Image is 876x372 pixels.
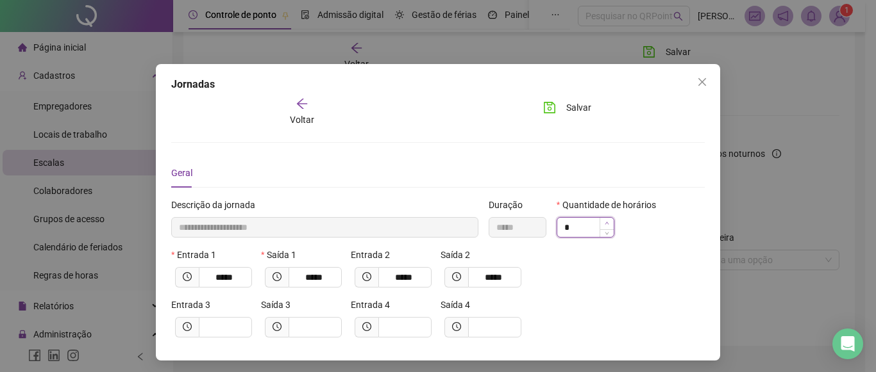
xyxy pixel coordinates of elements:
div: Open Intercom Messenger [832,328,863,359]
span: up [605,221,609,225]
label: Duração [489,198,531,212]
label: Quantidade de horários [557,198,664,212]
span: clock-circle [362,322,371,331]
span: clock-circle [183,272,192,281]
label: Saída 2 [441,248,478,262]
label: Saída 1 [261,248,305,262]
span: clock-circle [183,322,192,331]
span: Descrição da jornada [171,198,255,212]
span: clock-circle [452,272,461,281]
label: Entrada 4 [351,298,398,312]
label: Entrada 2 [351,248,398,262]
button: Close [692,72,712,92]
label: Entrada 3 [171,298,219,312]
span: Voltar [290,115,314,125]
span: down [605,231,609,236]
span: clock-circle [273,272,282,281]
span: arrow-left [296,97,308,110]
span: save [543,101,556,114]
span: clock-circle [362,272,371,281]
span: Salvar [566,101,591,115]
label: Entrada 1 [171,248,224,262]
span: clock-circle [452,322,461,331]
button: Salvar [534,97,601,118]
span: Increase Value [600,218,614,229]
span: close [697,77,707,87]
label: Saída 4 [441,298,478,312]
label: Saída 3 [261,298,299,312]
div: Geral [171,166,192,180]
span: Decrease Value [600,229,614,237]
span: clock-circle [273,322,282,331]
div: Jornadas [171,77,705,92]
